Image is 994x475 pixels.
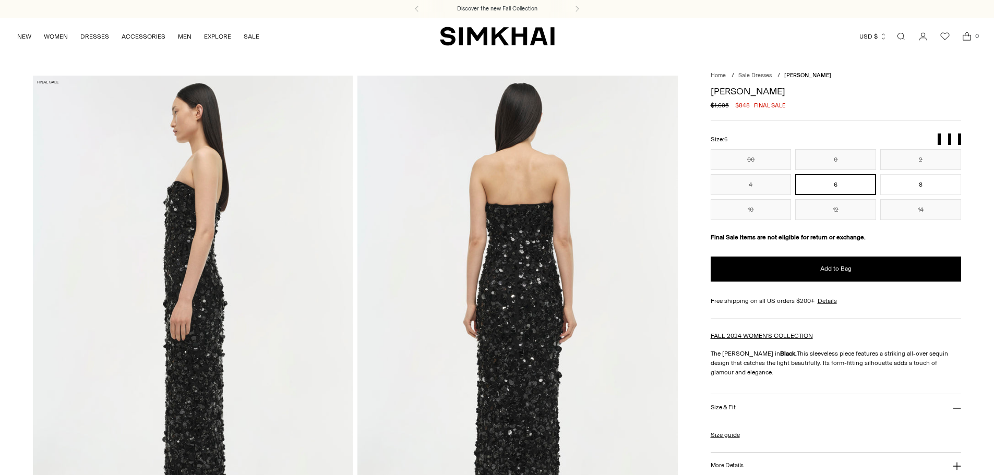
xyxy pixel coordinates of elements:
span: [PERSON_NAME] [784,72,831,79]
a: Discover the new Fall Collection [457,5,537,13]
h3: More Details [711,462,744,469]
button: 6 [795,174,876,195]
a: Open search modal [891,26,912,47]
a: WOMEN [44,25,68,48]
button: 8 [880,174,961,195]
h1: [PERSON_NAME] [711,87,962,96]
a: Go to the account page [913,26,933,47]
div: / [777,71,780,80]
a: Sale Dresses [738,72,772,79]
h3: Size & Fit [711,404,736,411]
strong: Black. [780,350,797,357]
button: 4 [711,174,792,195]
a: MEN [178,25,191,48]
a: Details [818,296,837,306]
a: ACCESSORIES [122,25,165,48]
a: SALE [244,25,259,48]
a: FALL 2024 WOMEN'S COLLECTION [711,332,813,339]
s: $1,695 [711,101,729,110]
a: NEW [17,25,31,48]
button: 12 [795,199,876,220]
div: Free shipping on all US orders $200+ [711,296,962,306]
a: Home [711,72,726,79]
span: 0 [972,31,981,41]
nav: breadcrumbs [711,71,962,80]
a: SIMKHAI [440,26,555,46]
p: The [PERSON_NAME] in This sleeveless piece features a striking all-over sequin design that catche... [711,349,962,377]
span: 6 [724,136,727,143]
button: 14 [880,199,961,220]
button: 10 [711,199,792,220]
a: Wishlist [935,26,955,47]
span: $848 [735,101,750,110]
label: Size: [711,135,727,144]
strong: Final Sale items are not eligible for return or exchange. [711,234,866,241]
div: / [732,71,734,80]
button: 00 [711,149,792,170]
button: USD $ [859,25,887,48]
button: Add to Bag [711,257,962,282]
button: 2 [880,149,961,170]
span: Add to Bag [820,264,852,273]
a: DRESSES [80,25,109,48]
a: EXPLORE [204,25,231,48]
button: 0 [795,149,876,170]
a: Open cart modal [956,26,977,47]
a: Size guide [711,430,740,440]
button: Size & Fit [711,394,962,421]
